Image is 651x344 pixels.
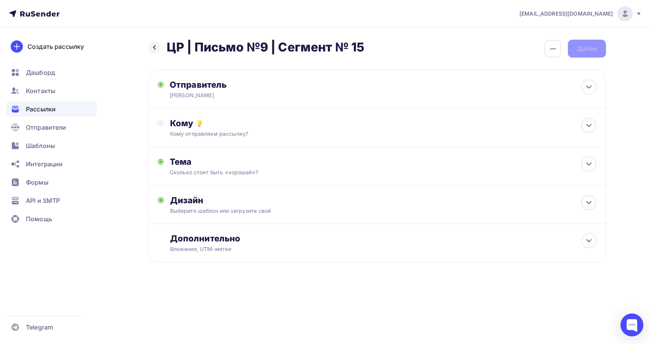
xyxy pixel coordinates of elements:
span: Шаблоны [26,141,55,150]
span: API и SMTP [26,196,60,205]
a: Дашборд [6,65,97,80]
div: Дизайн [170,195,596,206]
a: Формы [6,175,97,190]
div: Тема [170,156,320,167]
a: [EMAIL_ADDRESS][DOMAIN_NAME] [519,6,642,21]
span: Контакты [26,86,55,95]
span: Формы [26,178,48,187]
div: Отправитель [170,79,335,90]
a: Шаблоны [6,138,97,153]
a: Контакты [6,83,97,98]
div: Создать рассылку [27,42,84,51]
div: Кому отправляем рассылку? [170,130,554,138]
span: Помощь [26,214,52,223]
div: Сколько стоит быть «хорошей»? [170,169,305,176]
span: Интеграции [26,159,63,169]
span: Дашборд [26,68,55,77]
h2: ЦР | Письмо №9 | Сегмент № 15 [167,40,364,55]
div: Дополнительно [170,233,596,244]
a: Отправители [6,120,97,135]
span: Рассылки [26,104,56,114]
div: Вложения, UTM–метки [170,245,554,253]
div: [PERSON_NAME] [170,92,318,99]
span: Отправители [26,123,66,132]
a: Рассылки [6,101,97,117]
div: Выберите шаблон или загрузите свой [170,207,554,215]
span: Telegram [26,323,53,332]
span: [EMAIL_ADDRESS][DOMAIN_NAME] [519,10,613,18]
div: Кому [170,118,596,129]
